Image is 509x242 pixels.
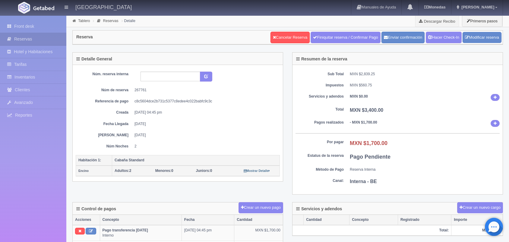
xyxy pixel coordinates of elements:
b: - MXN $1,700.00 [350,120,377,124]
img: Getabed [18,2,30,14]
small: Mostrar Detalle [244,169,270,173]
b: Pago transferencia [DATE] [103,228,148,232]
h4: Detalle General [76,57,112,61]
dt: Creada [80,110,128,115]
strong: Menores: [155,169,171,173]
li: Detalle [120,18,137,24]
dt: Servicios y adendos [296,94,344,99]
button: Enviar confirmación [381,32,425,43]
small: Encino [78,169,89,173]
a: Reservas [103,19,119,23]
dt: Sub Total [296,72,344,77]
a: Finiquitar reserva / Confirmar Pago [311,32,380,43]
th: Importe [451,215,503,225]
b: MXN $1,700.00 [350,140,387,146]
h4: Resumen de la reserva [296,57,347,61]
a: Modificar reserva [463,32,501,43]
strong: Adultos: [115,169,129,173]
b: MXN $3,400.00 [350,108,383,113]
b: Habitación 1: [78,158,101,162]
a: Mostrar Detalle [244,169,270,173]
th: Fecha [182,215,234,225]
dt: Núm Noches [80,144,128,149]
dd: [DATE] [134,121,275,127]
dd: MXN $2,839.25 [350,72,500,77]
dd: MXN $560.75 [350,83,500,88]
th: Cantidad [234,215,283,225]
img: Getabed [33,6,54,10]
dt: Total [296,107,344,112]
th: MXN $0.00 [451,225,503,236]
th: Registrado [398,215,451,225]
dt: Referencia de pago [80,99,128,104]
dd: 2 [134,144,275,149]
b: Interna - BE [350,179,377,184]
h4: Control de pagos [76,207,116,211]
th: Cabaña Standard [112,155,280,166]
dd: [DATE] [134,133,275,138]
a: Descargar Recibo [416,15,459,27]
td: MXN $1,700.00 [234,225,283,241]
dt: Método de Pago [296,167,344,172]
strong: Juniors: [196,169,210,173]
td: [DATE] 04:45 pm [182,225,234,241]
dd: c8c5604dce2b731c5377c8edee4c022babfc9c3c [134,99,275,104]
span: 0 [155,169,173,173]
dt: [PERSON_NAME] [80,133,128,138]
dt: Por pagar [296,140,344,145]
a: Cancelar Reserva [270,32,310,43]
button: Primeros pasos [462,15,502,27]
dt: Núm de reserva [80,88,128,93]
button: Crear un nuevo pago [239,202,283,213]
th: Cantidad [304,215,349,225]
th: Concepto [100,215,182,225]
span: 0 [196,169,212,173]
th: Concepto [349,215,398,225]
dt: Estatus de la reserva [296,153,344,158]
b: MXN $0.00 [350,94,368,98]
th: Acciones [73,215,100,225]
span: 2 [115,169,131,173]
th: Total: [292,225,451,236]
td: Interno [100,225,182,241]
h4: Reserva [76,35,93,39]
span: [PERSON_NAME] [460,5,494,9]
dd: [DATE] 04:45 pm [134,110,275,115]
dt: Pagos realizados [296,120,344,125]
h4: [GEOGRAPHIC_DATA] [75,3,132,11]
b: Monedas [424,5,445,9]
dt: Canal: [296,178,344,183]
dt: Impuestos [296,83,344,88]
h4: Servicios y adendos [296,207,342,211]
dd: Reserva Interna [350,167,500,172]
a: Tablero [78,19,90,23]
a: Hacer Check-In [426,32,462,43]
b: Pago Pendiente [350,154,390,160]
button: Crear un nuevo cargo [457,202,503,213]
dt: Fecha Llegada [80,121,128,127]
dt: Núm. reserva interna [80,72,128,77]
dd: 267761 [134,88,275,93]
